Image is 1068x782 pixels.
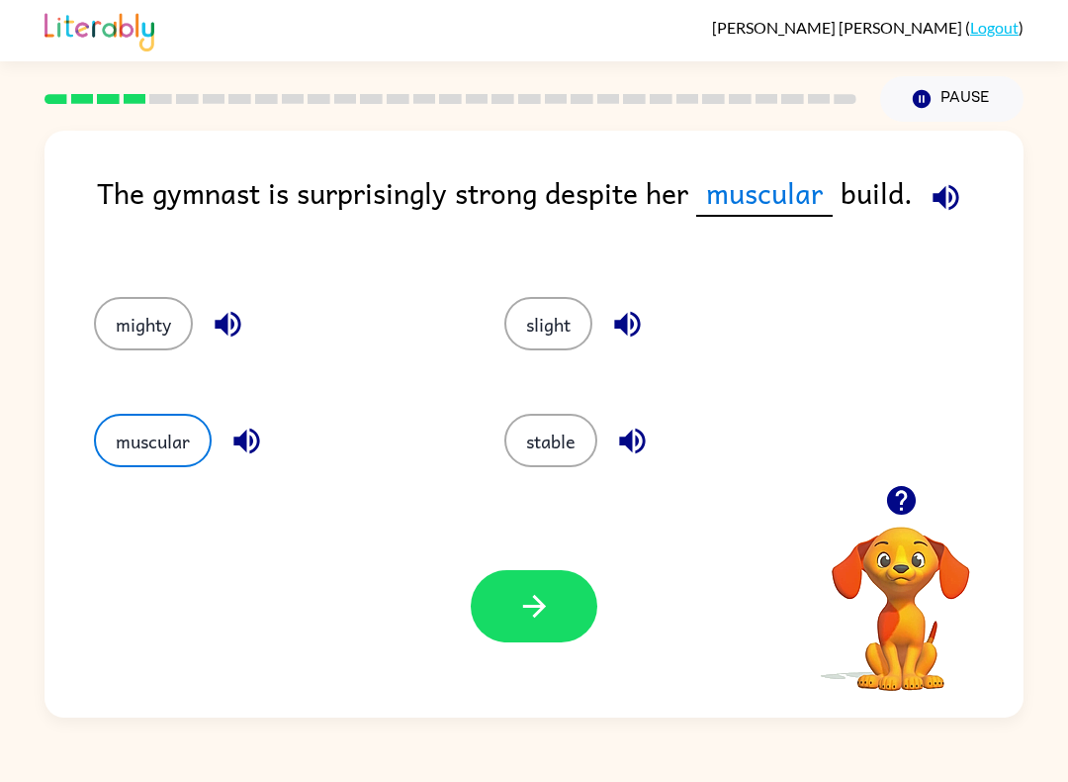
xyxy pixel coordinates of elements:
button: muscular [94,414,212,467]
button: stable [504,414,597,467]
button: Pause [880,76,1023,122]
div: ( ) [712,18,1023,37]
span: muscular [696,170,833,217]
button: slight [504,297,592,350]
a: Logout [970,18,1019,37]
div: The gymnast is surprisingly strong despite her build. [97,170,1023,257]
button: mighty [94,297,193,350]
img: Literably [44,8,154,51]
span: [PERSON_NAME] [PERSON_NAME] [712,18,965,37]
video: Your browser must support playing .mp4 files to use Literably. Please try using another browser. [802,496,1000,694]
